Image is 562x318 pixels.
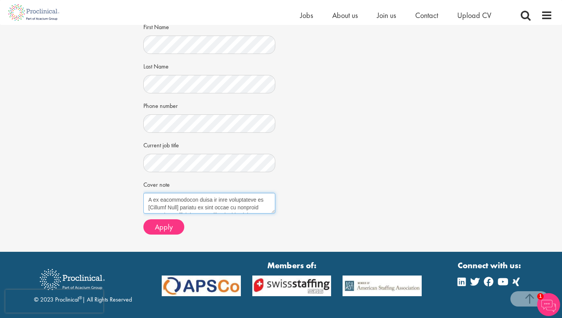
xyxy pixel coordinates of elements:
a: Join us [377,10,396,20]
label: Cover note [143,178,170,189]
a: Contact [415,10,438,20]
iframe: reCAPTCHA [5,290,103,313]
strong: Members of: [162,259,422,271]
img: APSCo [156,276,247,297]
label: Current job title [143,139,179,150]
strong: Connect with us: [458,259,523,271]
button: Apply [143,219,184,235]
div: © 2023 Proclinical | All Rights Reserved [34,263,132,304]
a: Jobs [300,10,313,20]
label: Last Name [143,60,169,71]
span: Apply [155,222,173,232]
img: APSCo [247,276,337,297]
label: First Name [143,20,169,32]
span: 1 [537,293,544,300]
img: APSCo [337,276,427,297]
label: Phone number [143,99,178,111]
a: Upload CV [457,10,491,20]
img: Proclinical Recruitment [34,264,110,295]
a: About us [332,10,358,20]
img: Chatbot [537,293,560,316]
